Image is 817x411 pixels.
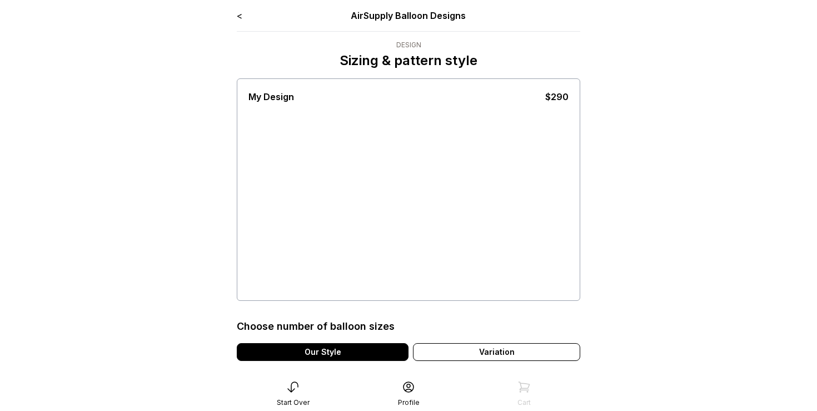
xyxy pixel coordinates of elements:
[237,343,409,361] div: Our Style
[413,343,580,361] div: Variation
[545,90,569,103] div: $290
[340,41,477,49] div: Design
[277,398,310,407] div: Start Over
[248,90,294,103] div: My Design
[398,398,420,407] div: Profile
[237,10,242,21] a: <
[237,319,395,334] div: Choose number of balloon sizes
[517,398,531,407] div: Cart
[340,52,477,70] p: Sizing & pattern style
[306,9,512,22] div: AirSupply Balloon Designs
